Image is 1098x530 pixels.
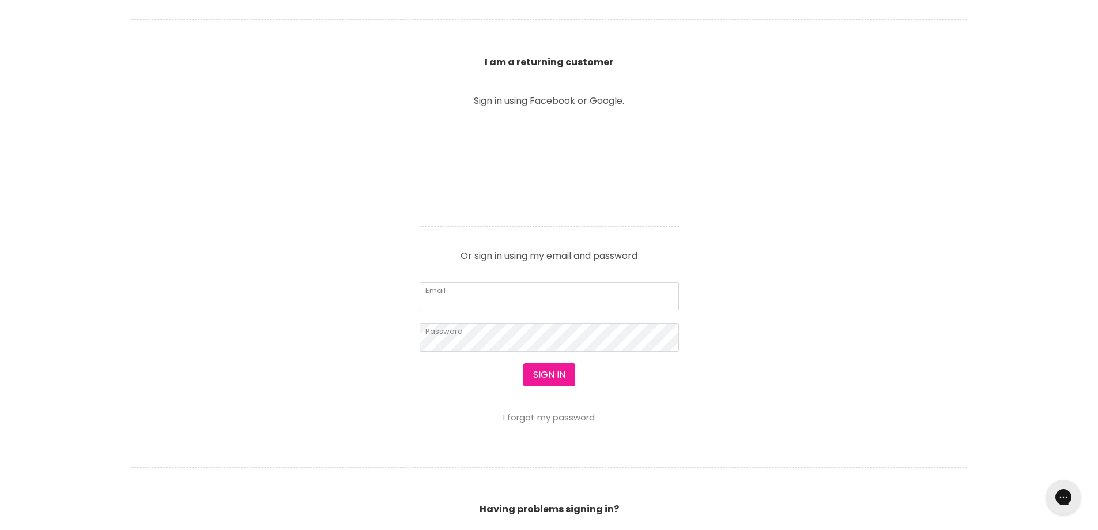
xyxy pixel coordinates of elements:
iframe: Social Login Buttons [420,122,679,208]
p: Sign in using Facebook or Google. [420,96,679,106]
b: Having problems signing in? [480,502,619,516]
b: I am a returning customer [485,55,613,69]
p: Or sign in using my email and password [420,242,679,261]
a: I forgot my password [503,411,595,423]
button: Sign in [523,363,575,386]
iframe: Gorgias live chat messenger [1040,476,1086,518]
